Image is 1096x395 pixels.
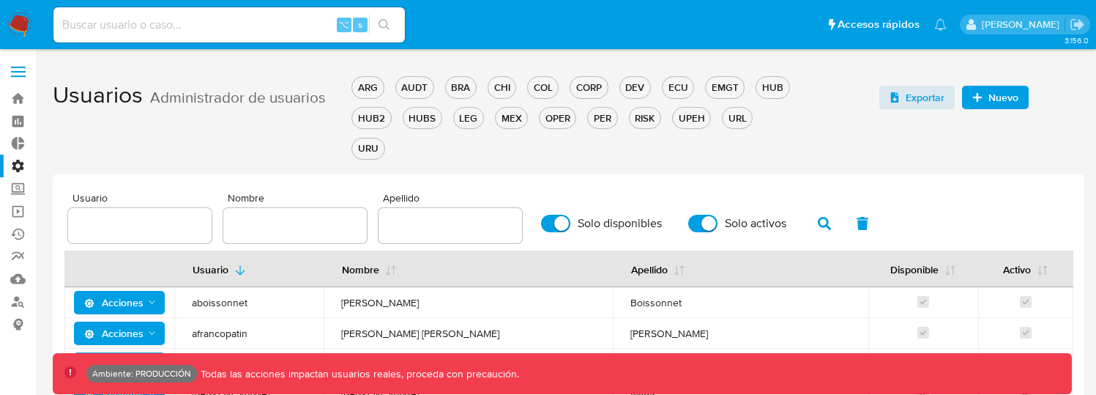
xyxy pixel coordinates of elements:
p: Ambiente: PRODUCCIÓN [92,371,191,377]
p: Todas las acciones impactan usuarios reales, proceda con precaución. [197,367,519,381]
a: Salir [1070,17,1085,32]
span: Accesos rápidos [838,17,920,32]
p: ramiro.carbonell@mercadolibre.com.co [982,18,1065,32]
a: Notificaciones [934,18,947,31]
button: search-icon [369,15,399,35]
span: ⌥ [338,18,349,32]
span: s [358,18,362,32]
input: Buscar usuario o caso... [53,15,405,34]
